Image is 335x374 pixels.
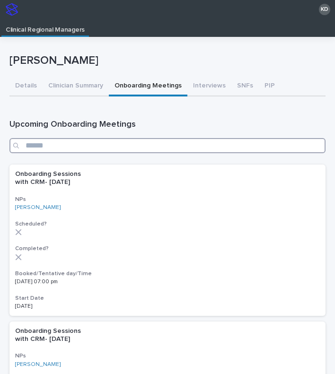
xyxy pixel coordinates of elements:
button: Interviews [187,77,231,96]
h3: Scheduled? [15,220,320,228]
button: SNFs [231,77,259,96]
div: KD [319,4,330,15]
h3: Start Date [15,295,320,302]
p: [DATE] 07:00 pm [15,278,94,285]
h3: NPs [15,196,320,203]
p: Clinical Regional Managers [6,19,85,34]
img: stacker-logo-s-only.png [6,3,18,16]
p: [DATE] [15,303,94,310]
button: Details [9,77,43,96]
h3: Completed? [15,245,320,252]
input: Search [9,138,326,153]
p: Onboarding Sessions with CRM- [DATE] [15,170,94,186]
a: Onboarding Sessions with CRM- [DATE]NPs[PERSON_NAME] Scheduled?Completed?Booked/Tentative day/Tim... [9,165,326,316]
button: Onboarding Meetings [109,77,187,96]
a: Clinical Regional Managers [1,19,89,35]
p: Onboarding Sessions with CRM- [DATE] [15,327,94,343]
a: [PERSON_NAME] [15,204,61,211]
button: PIP [259,77,281,96]
a: [PERSON_NAME] [15,361,61,368]
p: [PERSON_NAME] [9,54,322,68]
h3: NPs [15,352,320,360]
h3: Booked/Tentative day/Time [15,270,320,278]
h1: Upcoming Onboarding Meetings [9,119,326,130]
button: Clinician Summary [43,77,109,96]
